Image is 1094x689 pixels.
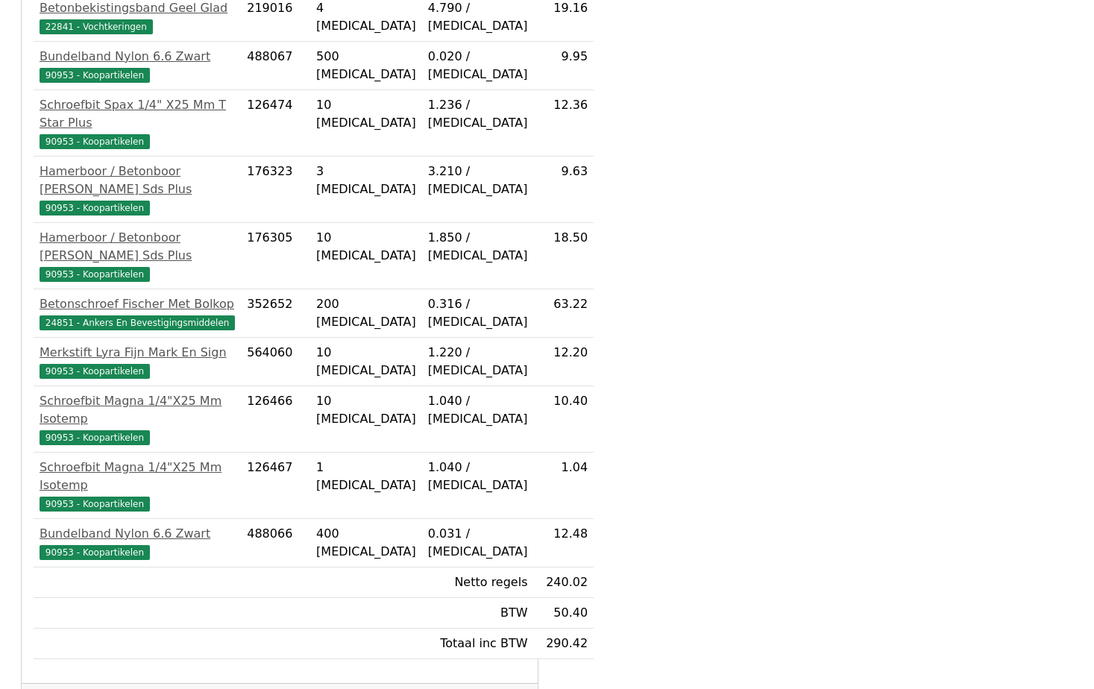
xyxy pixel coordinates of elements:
[316,229,416,265] div: 10 [MEDICAL_DATA]
[40,545,150,560] span: 90953 - Koopartikelen
[40,163,235,216] a: Hamerboor / Betonboor [PERSON_NAME] Sds Plus90953 - Koopartikelen
[533,519,594,567] td: 12.48
[40,364,150,379] span: 90953 - Koopartikelen
[241,453,310,519] td: 126467
[533,289,594,338] td: 63.22
[533,567,594,598] td: 240.02
[40,229,235,283] a: Hamerboor / Betonboor [PERSON_NAME] Sds Plus90953 - Koopartikelen
[241,90,310,157] td: 126474
[422,598,534,629] td: BTW
[40,525,235,561] a: Bundelband Nylon 6.6 Zwart90953 - Koopartikelen
[40,459,235,512] a: Schroefbit Magna 1/4"X25 Mm Isotemp90953 - Koopartikelen
[533,386,594,453] td: 10.40
[40,392,235,428] div: Schroefbit Magna 1/4"X25 Mm Isotemp
[241,338,310,386] td: 564060
[40,344,235,380] a: Merkstift Lyra Fijn Mark En Sign90953 - Koopartikelen
[316,96,416,132] div: 10 [MEDICAL_DATA]
[533,598,594,629] td: 50.40
[40,19,153,34] span: 22841 - Vochtkeringen
[40,525,235,543] div: Bundelband Nylon 6.6 Zwart
[428,525,528,561] div: 0.031 / [MEDICAL_DATA]
[40,295,235,331] a: Betonschroef Fischer Met Bolkop24851 - Ankers En Bevestigingsmiddelen
[533,42,594,90] td: 9.95
[428,163,528,198] div: 3.210 / [MEDICAL_DATA]
[533,453,594,519] td: 1.04
[241,289,310,338] td: 352652
[533,90,594,157] td: 12.36
[40,295,235,313] div: Betonschroef Fischer Met Bolkop
[40,48,235,66] div: Bundelband Nylon 6.6 Zwart
[422,629,534,659] td: Totaal inc BTW
[316,163,416,198] div: 3 [MEDICAL_DATA]
[40,497,150,512] span: 90953 - Koopartikelen
[316,344,416,380] div: 10 [MEDICAL_DATA]
[533,629,594,659] td: 290.42
[428,295,528,331] div: 0.316 / [MEDICAL_DATA]
[40,48,235,84] a: Bundelband Nylon 6.6 Zwart90953 - Koopartikelen
[40,344,235,362] div: Merkstift Lyra Fijn Mark En Sign
[40,430,150,445] span: 90953 - Koopartikelen
[241,386,310,453] td: 126466
[40,96,235,150] a: Schroefbit Spax 1/4" X25 Mm T Star Plus90953 - Koopartikelen
[241,223,310,289] td: 176305
[40,229,235,265] div: Hamerboor / Betonboor [PERSON_NAME] Sds Plus
[40,134,150,149] span: 90953 - Koopartikelen
[241,42,310,90] td: 488067
[40,392,235,446] a: Schroefbit Magna 1/4"X25 Mm Isotemp90953 - Koopartikelen
[316,525,416,561] div: 400 [MEDICAL_DATA]
[428,96,528,132] div: 1.236 / [MEDICAL_DATA]
[428,48,528,84] div: 0.020 / [MEDICAL_DATA]
[422,567,534,598] td: Netto regels
[40,68,150,83] span: 90953 - Koopartikelen
[428,344,528,380] div: 1.220 / [MEDICAL_DATA]
[428,392,528,428] div: 1.040 / [MEDICAL_DATA]
[40,96,235,132] div: Schroefbit Spax 1/4" X25 Mm T Star Plus
[533,223,594,289] td: 18.50
[428,459,528,494] div: 1.040 / [MEDICAL_DATA]
[241,157,310,223] td: 176323
[40,163,235,198] div: Hamerboor / Betonboor [PERSON_NAME] Sds Plus
[40,267,150,282] span: 90953 - Koopartikelen
[533,338,594,386] td: 12.20
[40,315,235,330] span: 24851 - Ankers En Bevestigingsmiddelen
[316,459,416,494] div: 1 [MEDICAL_DATA]
[316,392,416,428] div: 10 [MEDICAL_DATA]
[316,295,416,331] div: 200 [MEDICAL_DATA]
[316,48,416,84] div: 500 [MEDICAL_DATA]
[40,201,150,215] span: 90953 - Koopartikelen
[40,459,235,494] div: Schroefbit Magna 1/4"X25 Mm Isotemp
[533,157,594,223] td: 9.63
[241,519,310,567] td: 488066
[428,229,528,265] div: 1.850 / [MEDICAL_DATA]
